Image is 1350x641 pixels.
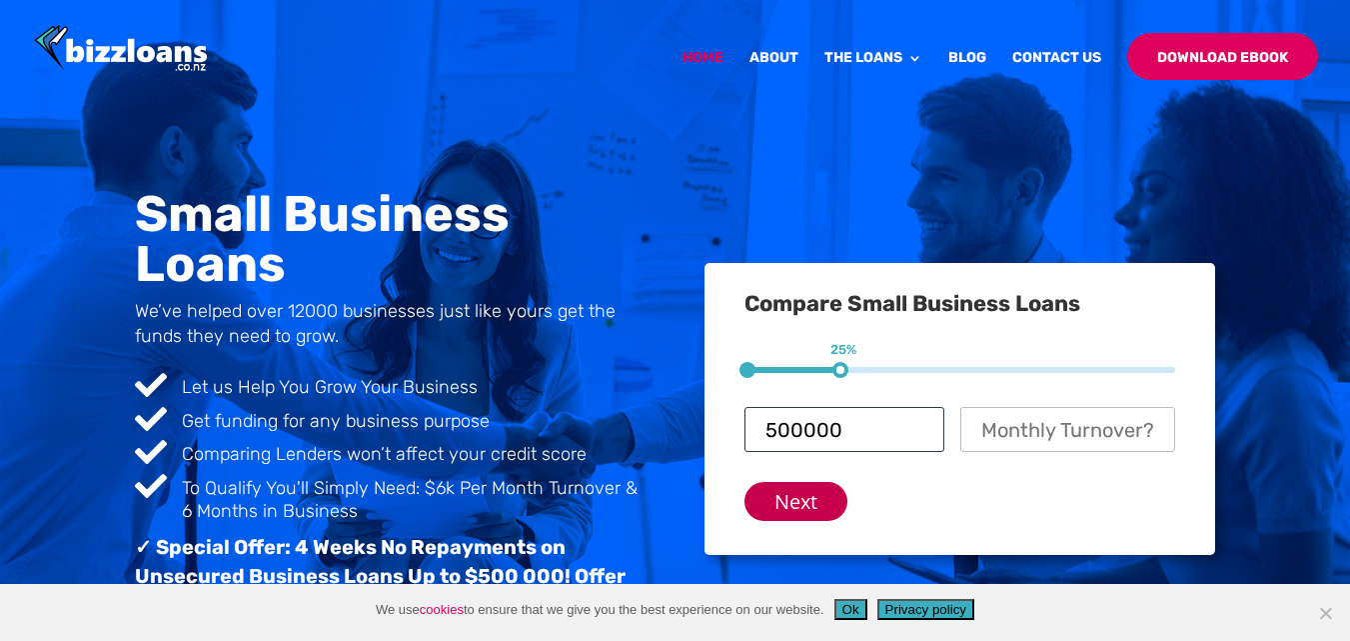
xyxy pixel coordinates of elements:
span:  [135,436,167,468]
a: About [749,51,798,98]
span: Get funding for any business purpose [182,410,490,432]
span: Comparing Lenders won’t affect your credit score [182,443,587,465]
input: Next [744,482,847,521]
span: No [1315,603,1335,623]
span:  [135,470,167,502]
button: Privacy policy [877,599,974,620]
button: Ok [834,599,867,620]
a: Contact Us [1012,51,1101,98]
span: We use to ensure that we give you the best experience on our website. [376,600,824,620]
a: Download Ebook [1127,33,1318,80]
span:  [135,369,167,401]
h3: ✓ Special Offer: 4 Weeks No Repayments on Unsecured Business Loans Up to $500 000! Offer valid un... [135,533,646,629]
img: Bizzloans New Zealand [34,25,208,74]
a: cookies [420,602,464,617]
a: The Loans [824,51,922,98]
span:  [135,403,167,435]
h4: We’ve helped over 12000 businesses just like yours get the funds they need to grow. [135,299,646,359]
span: To Qualify You'll Simply Need: $6k Per Month Turnover & 6 Months in Business [182,477,638,522]
input: Loan Amount? [744,407,943,452]
span: Let us Help You Grow Your Business [182,376,478,398]
a: Home [682,51,723,98]
input: Monthly Turnover? [960,407,1175,452]
span: 25% [830,342,856,358]
a: Blog [948,51,986,98]
h3: Compare Small Business Loans [744,293,1175,325]
h1: Small Business Loans [135,189,646,299]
